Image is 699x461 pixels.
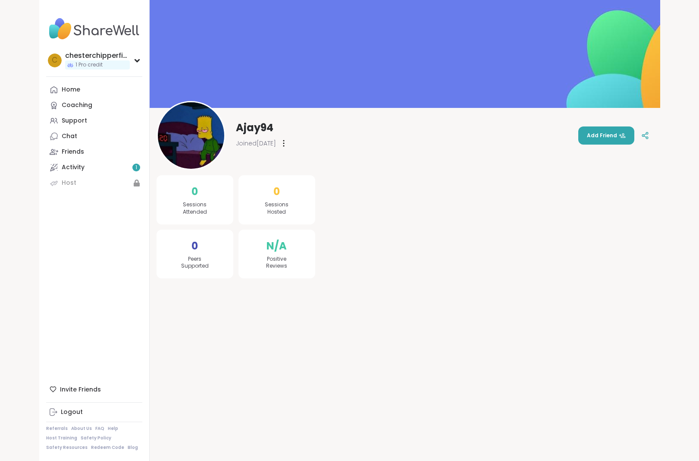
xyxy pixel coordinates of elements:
[46,382,142,397] div: Invite Friends
[266,256,287,270] span: Positive Reviews
[75,61,103,69] span: 1 Pro credit
[71,426,92,432] a: About Us
[46,144,142,160] a: Friends
[266,238,287,254] span: N/A
[236,139,276,148] span: Joined [DATE]
[135,164,137,171] span: 1
[578,126,634,145] button: Add Friend
[62,148,84,156] div: Friends
[46,160,142,175] a: Activity1
[191,238,198,254] span: 0
[46,175,142,191] a: Host
[61,408,83,417] div: Logout
[62,117,87,125] div: Support
[62,101,92,110] div: Coaching
[46,404,142,420] a: Logout
[62,163,85,172] div: Activity
[95,426,104,432] a: FAQ
[108,426,118,432] a: Help
[265,201,288,216] span: Sessions Hosted
[191,184,198,199] span: 0
[158,102,224,169] img: Ajay94
[46,82,142,98] a: Home
[65,51,130,60] div: chesterchipperfield
[81,435,111,441] a: Safety Policy
[62,85,80,94] div: Home
[46,98,142,113] a: Coaching
[62,179,76,187] div: Host
[587,132,626,139] span: Add Friend
[46,445,88,451] a: Safety Resources
[273,184,280,199] span: 0
[236,121,273,135] span: Ajay94
[46,426,68,432] a: Referrals
[62,132,77,141] div: Chat
[128,445,138,451] a: Blog
[46,14,142,44] img: ShareWell Nav Logo
[52,55,57,66] span: c
[181,256,209,270] span: Peers Supported
[91,445,124,451] a: Redeem Code
[46,435,77,441] a: Host Training
[183,201,207,216] span: Sessions Attended
[46,129,142,144] a: Chat
[46,113,142,129] a: Support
